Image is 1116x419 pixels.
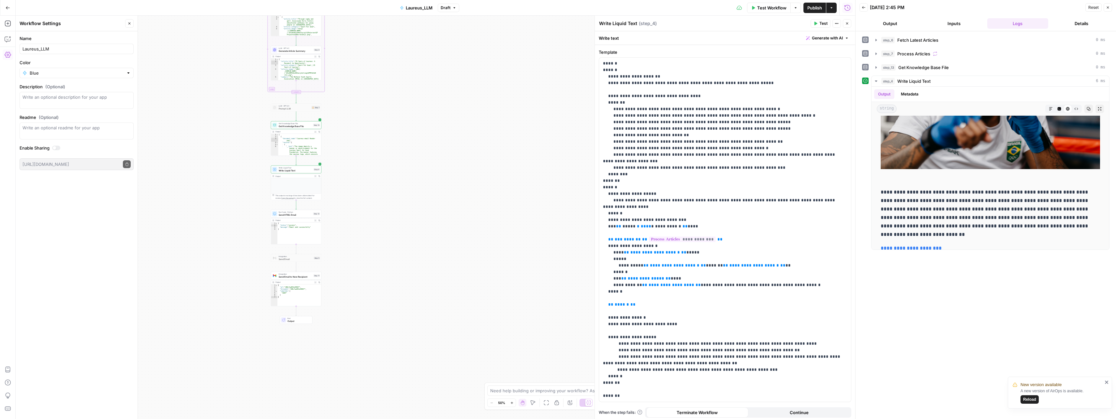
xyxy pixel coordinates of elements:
[1096,51,1105,57] span: 0 ms
[406,5,433,11] span: Laureus_LLM
[271,16,279,18] div: 2
[498,400,505,405] span: 50%
[271,284,278,286] div: 1
[276,142,278,144] span: Toggle code folding, rows 4 through 12
[396,3,436,13] button: Laureus_LLM
[291,90,301,94] div: Complete
[881,51,895,57] span: step_7
[747,3,791,13] button: Test Workflow
[881,37,895,43] span: step_6
[1023,397,1036,402] span: Reload
[1096,78,1105,84] span: 6 ms
[897,51,930,57] span: Process Articles
[279,257,313,261] span: Send Email
[296,111,297,121] g: Edge from step_1 to step_13
[296,200,297,209] g: Edge from step_4 to step_12
[819,21,828,26] span: Test
[897,89,922,99] button: Metadata
[314,168,320,171] div: Step 4
[271,142,278,144] div: 4
[872,49,1109,59] button: 0 ms
[748,407,850,418] button: Continue
[275,290,277,292] span: Toggle code folding, rows 4 through 6
[897,78,931,84] span: Write Liquid Text
[275,284,277,286] span: Toggle code folding, rows 1 through 7
[22,46,131,52] input: Untitled
[296,262,297,271] g: Edge from step_5 to step_11
[312,106,320,109] div: Step 1
[271,294,278,296] div: 6
[677,409,718,416] span: Terminate Workflow
[872,87,1109,250] div: 6 ms
[279,49,313,52] span: Generate Article Summary
[275,281,313,283] div: Output
[271,292,278,294] div: 5
[1105,380,1109,385] button: close
[271,136,278,138] div: 2
[296,306,297,316] g: Edge from step_11 to end
[271,228,278,230] div: 4
[279,105,310,107] span: LLM · GPT-4.1
[271,36,279,61] div: 6
[271,254,321,262] div: IntegrationSend EmailStep 5
[30,70,124,76] input: Blue
[275,219,313,222] div: Output
[20,20,123,27] div: Workflow Settings
[803,34,851,42] button: Generate with AI
[271,26,279,28] div: 4
[271,296,278,298] div: 7
[441,5,450,11] span: Draft
[39,114,59,121] span: (Optional)
[314,48,320,51] div: Step 8
[275,55,313,58] div: Output
[599,49,851,55] label: Template
[271,210,321,244] div: Run Code · PythonSend HTML EmailStep 12Output{ "status":"success", "message":"Email sent successf...
[987,18,1049,29] button: Logs
[271,65,278,68] div: 3
[812,35,843,41] span: Generate with AI
[296,244,297,254] g: Edge from step_12 to step_5
[271,104,321,111] div: LLM · GPT-4.1Prompt LLMStep 1
[277,16,279,18] span: Toggle code folding, rows 2 through 21
[296,94,297,103] g: Edge from step_7-iteration-end to step_1
[296,36,297,46] g: Edge from step_7 to step_8
[271,61,278,65] div: 2
[271,28,279,36] div: 5
[20,35,134,42] label: Name
[313,212,320,215] div: Step 12
[271,286,278,288] div: 2
[1085,3,1102,12] button: Reset
[296,156,297,165] g: Edge from step_13 to step_4
[279,255,313,258] span: Integration
[271,59,278,61] div: 1
[271,316,321,324] div: EndOutput
[898,64,949,71] span: Get Knowledge Base File
[276,136,278,138] span: Toggle code folding, rows 2 through 13
[20,145,134,151] label: Enable Sharing
[279,273,312,275] span: Integration
[20,114,134,121] label: Readme
[271,226,278,228] div: 3
[20,83,134,90] label: Description
[595,31,855,45] div: Write text
[275,175,313,177] div: Output
[881,64,896,71] span: step_13
[271,138,278,142] div: 3
[790,409,809,416] span: Continue
[1021,395,1039,404] button: Reload
[599,410,642,415] a: When the step fails:
[279,122,312,125] span: Get Knowledge Base File
[271,68,278,76] div: 4
[273,274,276,277] img: gmail%20(1).png
[271,46,321,80] div: LLM · GPT-4.1Generate Article SummaryStep 8Output{ "article_title":"25 Years of Laureus: A Passpo...
[279,166,313,169] span: Write Liquid Text
[279,213,312,216] span: Send HTML Email
[279,211,312,213] span: Run Code · Python
[271,121,321,156] div: Get Knowledge Base FileGet Knowledge Base FileStep 13Output[ { "document_name":"Laureus email Hea...
[276,134,278,136] span: Toggle code folding, rows 1 through 14
[271,144,278,146] div: 5
[271,166,321,200] div: Write Liquid TextWrite Liquid TextStep 4OutputThis output is too large & has been abbreviated for...
[273,256,276,260] img: gmail%20(1).png
[803,3,826,13] button: Publish
[811,19,830,28] button: Test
